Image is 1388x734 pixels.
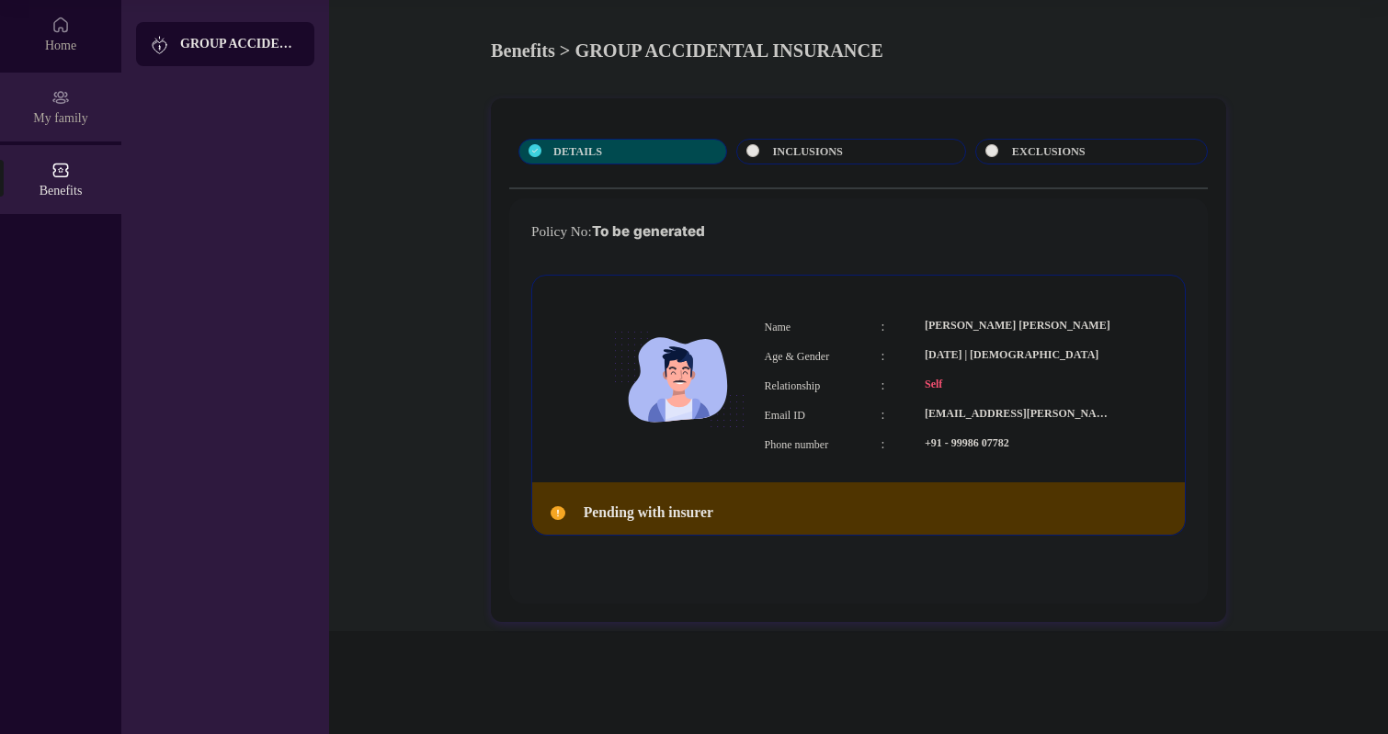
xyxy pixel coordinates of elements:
[881,408,884,422] span: :
[773,143,843,161] span: INCLUSIONS
[553,143,602,161] span: DETAILS
[151,36,169,54] img: svg+xml;base64,PHN2ZyB3aWR0aD0iMjAiIGhlaWdodD0iMjAiIHZpZXdCb3g9IjAgMCAyMCAyMCIgZmlsbD0ibm9uZSIgeG...
[881,320,884,333] span: :
[881,378,884,392] span: :
[881,437,884,451] span: :
[51,16,70,34] img: svg+xml;base64,PHN2ZyBpZD0iSG9tZSIgeG1sbnM9Imh0dHA6Ly93d3cudzMub3JnLzIwMDAvc3ZnIiB3aWR0aD0iMjAiIG...
[765,379,821,392] span: Relationship
[531,220,705,243] div: Policy No:
[1012,143,1086,161] span: EXCLUSIONS
[765,409,805,422] span: Email ID
[765,321,791,333] span: Name
[51,88,70,107] img: svg+xml;base64,PHN2ZyB3aWR0aD0iMjAiIGhlaWdodD0iMjAiIHZpZXdCb3g9IjAgMCAyMCAyMCIgZmlsbD0ibm9uZSIgeG...
[925,317,1114,334] div: [PERSON_NAME] [PERSON_NAME]
[180,35,300,53] div: GROUP ACCIDENTAL INSURANCE
[925,346,1114,364] div: [DATE] | [DEMOGRAPHIC_DATA]
[925,435,1114,452] div: +91 - 99986 07782
[598,299,760,460] img: icon
[925,376,1114,393] div: Self
[551,506,565,521] img: Pending
[765,438,829,451] span: Phone number
[881,349,884,363] span: :
[925,405,1114,423] div: [EMAIL_ADDRESS][PERSON_NAME][DOMAIN_NAME]
[592,222,705,240] span: To be generated
[765,350,830,363] span: Age & Gender
[491,37,1226,66] div: Benefits > GROUP ACCIDENTAL INSURANCE
[584,501,713,525] h2: Pending with insurer
[51,161,70,179] img: svg+xml;base64,PHN2ZyBpZD0iQmVuZWZpdHMiIHhtbG5zPSJodHRwOi8vd3d3LnczLm9yZy8yMDAwL3N2ZyIgd2lkdGg9Ij...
